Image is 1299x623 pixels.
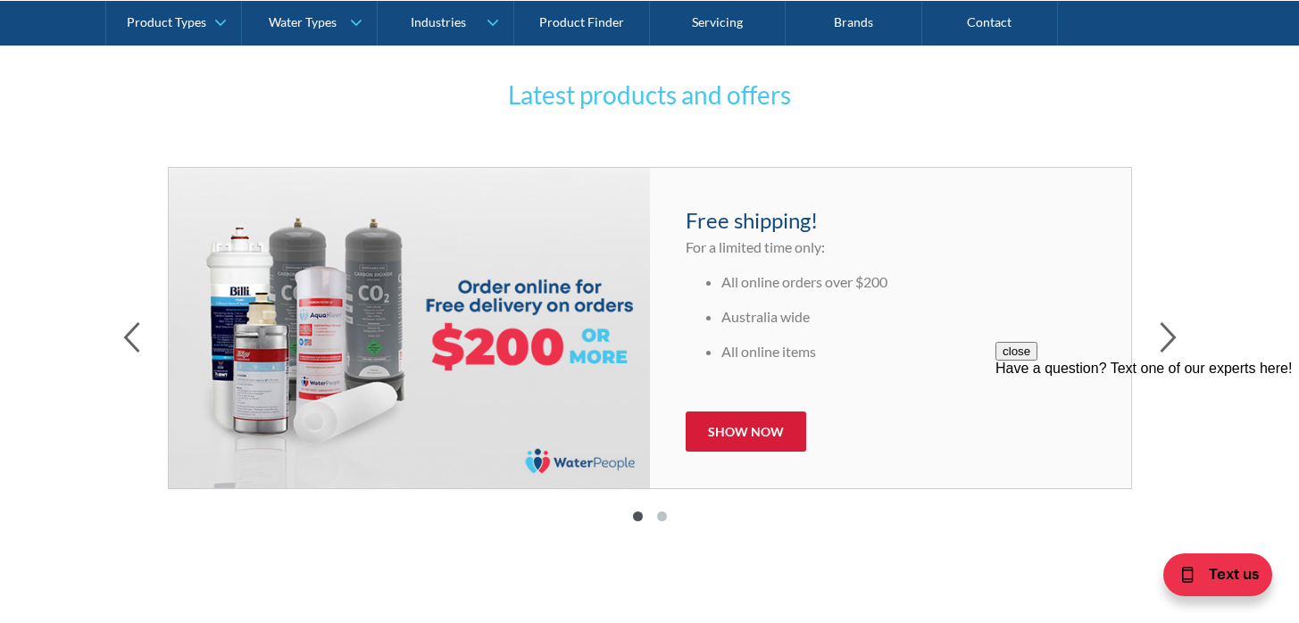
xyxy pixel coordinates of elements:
div: Water Types [269,14,337,29]
div: Industries [411,14,466,29]
a: Show now [686,411,806,452]
h4: Free shipping! [686,204,1095,237]
img: Free Shipping Over $200 [169,168,650,488]
div: Product Types [127,14,206,29]
h3: Latest products and offers [302,76,998,113]
p: For a limited time only: [686,237,1095,258]
li: All online orders over $200 [721,271,1095,293]
li: All online items [721,341,1095,362]
iframe: podium webchat widget prompt [995,342,1299,556]
li: Australia wide [721,306,1095,328]
iframe: podium webchat widget bubble [1120,534,1299,623]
